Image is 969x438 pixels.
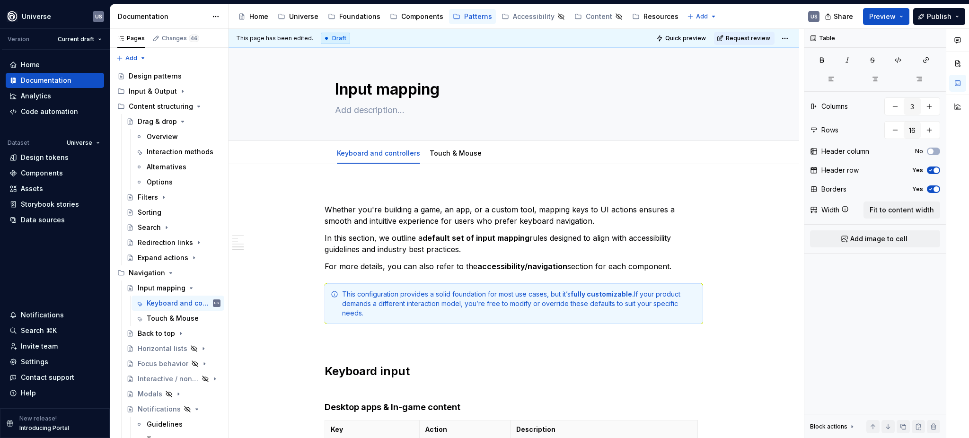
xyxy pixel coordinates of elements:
div: Overview [147,132,178,141]
a: Back to top [123,326,224,341]
div: Universe [289,12,318,21]
div: Navigation [129,268,165,278]
div: Components [21,168,63,178]
span: Preview [869,12,896,21]
div: Redirection links [138,238,193,247]
div: Back to top [138,329,175,338]
a: Resources [628,9,682,24]
p: New release! [19,415,57,422]
div: Version [8,35,29,43]
a: Options [132,175,224,190]
div: US [214,298,219,308]
div: Notifications [21,310,64,320]
p: For more details, you can also refer to the section for each component. [325,261,703,272]
span: Add image to cell [850,234,907,244]
div: Foundations [339,12,380,21]
p: In this section, we outline a rules designed to align with accessibility guidelines and industry ... [325,232,703,255]
p: Key [331,425,414,434]
span: 46 [189,35,199,42]
button: Share [820,8,859,25]
div: Dataset [8,139,29,147]
span: Request review [726,35,770,42]
div: Keyboard and controllers [147,298,211,308]
strong: default set of input mapping [423,233,529,243]
a: Filters [123,190,224,205]
div: Documentation [21,76,71,85]
h2: Keyboard input [325,364,703,394]
a: Horizontal lists [123,341,224,356]
a: Universe [274,9,322,24]
div: US [95,13,102,20]
a: Redirection links [123,235,224,250]
div: Design tokens [21,153,69,162]
a: Expand actions [123,250,224,265]
div: Search [138,223,161,232]
button: UniverseUS [2,6,108,26]
div: Draft [321,33,350,44]
div: Home [249,12,268,21]
div: Code automation [21,107,78,116]
div: Input mapping [138,283,185,293]
a: Design patterns [114,69,224,84]
a: Interaction methods [132,144,224,159]
span: Current draft [58,35,94,43]
div: Accessibility [513,12,555,21]
button: Universe [62,136,104,149]
div: Navigation [114,265,224,280]
div: Pages [117,35,145,42]
a: Keyboard and controllersUS [132,296,224,311]
img: 87d06435-c97f-426c-aa5d-5eb8acd3d8b3.png [7,11,18,22]
div: Focus behavior [138,359,188,368]
label: Yes [912,185,923,193]
a: Foundations [324,9,384,24]
div: Rows [821,125,838,135]
label: Yes [912,166,923,174]
div: Keyboard and controllers [333,143,424,163]
div: Touch & Mouse [426,143,485,163]
button: Contact support [6,370,104,385]
span: Fit to content width [870,205,934,215]
div: Interaction methods [147,147,213,157]
p: Whether you're building a game, an app, or a custom tool, mapping keys to UI actions ensures a sm... [325,204,703,227]
div: US [810,13,818,20]
a: Content [571,9,626,24]
button: Add [114,52,149,65]
a: Touch & Mouse [430,149,482,157]
button: Notifications [6,307,104,323]
button: Add [684,10,720,23]
div: Resources [643,12,678,21]
div: Guidelines [147,420,183,429]
a: Components [386,9,447,24]
div: Page tree [234,7,682,26]
div: Help [21,388,36,398]
span: This page has been edited. [236,35,313,42]
div: Modals [138,389,162,399]
a: Alternatives [132,159,224,175]
div: Sorting [138,208,161,217]
button: Fit to content width [863,201,940,219]
button: Search ⌘K [6,323,104,338]
div: Options [147,177,173,187]
a: Settings [6,354,104,369]
div: Columns [821,102,848,111]
div: This configuration provides a solid foundation for most use cases, but it’s If your product deman... [342,289,697,318]
p: Action [425,425,504,434]
textarea: Input mapping [333,78,691,101]
a: Focus behavior [123,356,224,371]
a: Design tokens [6,150,104,165]
a: Documentation [6,73,104,88]
p: Description [516,425,692,434]
div: Design patterns [129,71,182,81]
div: Notifications [138,404,181,414]
span: Share [834,12,853,21]
a: Search [123,220,224,235]
div: Input & Output [114,84,224,99]
div: Alternatives [147,162,186,172]
div: Width [821,205,839,215]
a: Assets [6,181,104,196]
span: Universe [67,139,92,147]
a: Accessibility [498,9,569,24]
a: Overview [132,129,224,144]
button: Add image to cell [810,230,940,247]
button: Request review [714,32,775,45]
